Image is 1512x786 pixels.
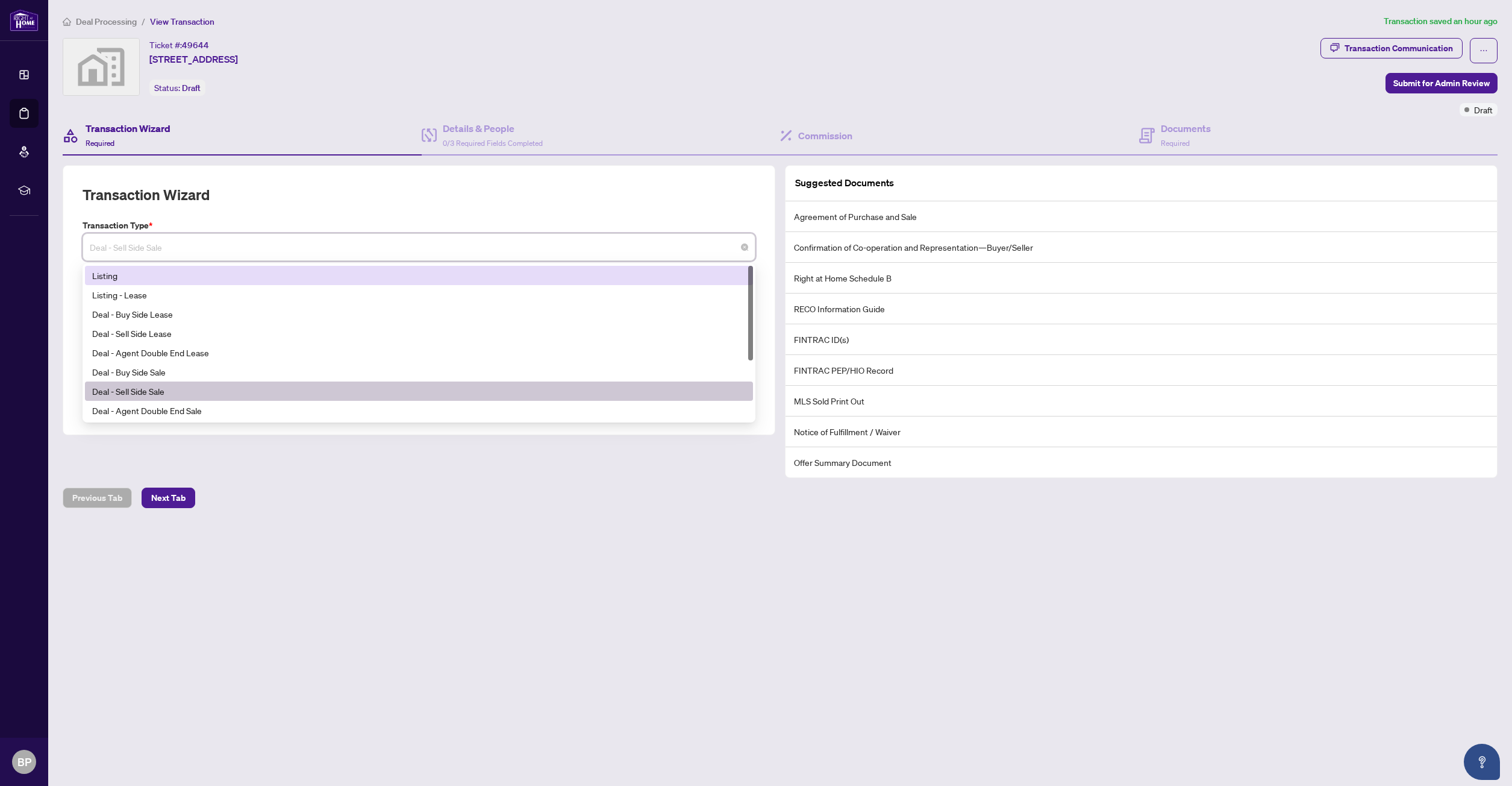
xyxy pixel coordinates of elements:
[85,401,753,420] div: Deal - Agent Double End Sale
[1161,121,1211,136] h4: Documents
[443,139,543,148] span: 0/3 Required Fields Completed
[85,362,753,382] div: Deal - Buy Side Sale
[92,327,746,340] div: Deal - Sell Side Lease
[90,236,748,259] span: Deal - Sell Side Sale
[10,9,39,31] img: logo
[151,488,186,508] span: Next Tab
[92,288,746,301] div: Listing - Lease
[92,269,746,282] div: Listing
[1384,14,1498,28] article: Transaction saved an hour ago
[786,447,1497,477] li: Offer Summary Document
[142,488,195,508] button: Next Tab
[786,386,1497,417] li: MLS Sold Print Out
[741,244,748,251] span: close-circle
[149,80,205,96] div: Status:
[92,307,746,321] div: Deal - Buy Side Lease
[786,417,1497,447] li: Notice of Fulfillment / Waiver
[92,385,746,398] div: Deal - Sell Side Sale
[86,139,114,148] span: Required
[786,294,1497,324] li: RECO Information Guide
[85,343,753,362] div: Deal - Agent Double End Lease
[83,219,755,232] label: Transaction Type
[76,16,137,27] span: Deal Processing
[1464,744,1500,780] button: Open asap
[1474,103,1493,116] span: Draft
[1161,139,1190,148] span: Required
[92,365,746,379] div: Deal - Buy Side Sale
[149,52,238,66] span: [STREET_ADDRESS]
[786,201,1497,232] li: Agreement of Purchase and Sale
[786,232,1497,263] li: Confirmation of Co-operation and Representation—Buyer/Seller
[1345,39,1453,58] div: Transaction Communication
[85,285,753,304] div: Listing - Lease
[63,488,132,508] button: Previous Tab
[182,83,201,93] span: Draft
[1320,38,1463,58] button: Transaction Communication
[182,40,209,51] span: 49644
[786,355,1497,386] li: FINTRAC PEP/HIO Record
[85,304,753,324] div: Deal - Buy Side Lease
[85,382,753,401] div: Deal - Sell Side Sale
[150,16,214,27] span: View Transaction
[85,324,753,343] div: Deal - Sell Side Lease
[1385,73,1498,93] button: Submit for Admin Review
[17,753,31,770] span: BP
[86,121,170,136] h4: Transaction Wizard
[142,14,145,28] li: /
[798,128,852,143] h4: Commission
[1479,46,1488,55] span: ellipsis
[85,266,753,285] div: Listing
[63,39,139,95] img: svg%3e
[795,175,894,190] article: Suggested Documents
[786,324,1497,355] li: FINTRAC ID(s)
[83,185,210,204] h2: Transaction Wizard
[443,121,543,136] h4: Details & People
[63,17,71,26] span: home
[92,346,746,359] div: Deal - Agent Double End Lease
[1393,74,1490,93] span: Submit for Admin Review
[149,38,209,52] div: Ticket #:
[786,263,1497,294] li: Right at Home Schedule B
[92,404,746,417] div: Deal - Agent Double End Sale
